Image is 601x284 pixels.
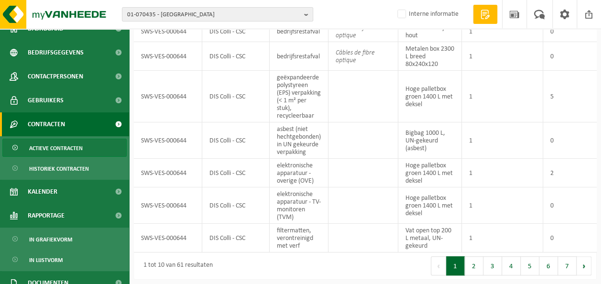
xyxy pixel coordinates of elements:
[446,256,465,275] button: 1
[139,257,213,274] div: 1 tot 10 van 61 resultaten
[462,224,543,252] td: 1
[28,65,83,88] span: Contactpersonen
[398,187,462,224] td: Hoge palletbox groen 1400 L met deksel
[134,224,202,252] td: SWS-VES-000644
[134,21,202,42] td: SWS-VES-000644
[398,159,462,187] td: Hoge palletbox groen 1400 L met deksel
[127,8,300,22] span: 01-070435 - [GEOGRAPHIC_DATA]
[398,224,462,252] td: Vat open top 200 L metaal, UN-gekeurd
[270,21,328,42] td: bedrijfsrestafval
[270,122,328,159] td: asbest (niet hechtgebonden) in UN gekeurde verpakking
[28,112,65,136] span: Contracten
[28,88,64,112] span: Gebruikers
[202,42,270,71] td: DIS Colli - CSC
[398,71,462,122] td: Hoge palletbox groen 1400 L met deksel
[465,256,483,275] button: 2
[398,21,462,42] td: Pallet one way hout
[28,180,57,204] span: Kalender
[2,159,127,177] a: Historiek contracten
[29,139,83,157] span: Actieve contracten
[28,41,84,65] span: Bedrijfsgegevens
[134,42,202,71] td: SWS-VES-000644
[270,187,328,224] td: elektronische apparatuur - TV-monitoren (TVM)
[202,71,270,122] td: DIS Colli - CSC
[29,251,63,269] span: In lijstvorm
[202,21,270,42] td: DIS Colli - CSC
[29,160,89,178] span: Historiek contracten
[539,256,558,275] button: 6
[577,256,591,275] button: Next
[502,256,521,275] button: 4
[270,159,328,187] td: elektronische apparatuur - overige (OVE)
[2,251,127,269] a: In lijstvorm
[202,159,270,187] td: DIS Colli - CSC
[2,230,127,248] a: In grafiekvorm
[483,256,502,275] button: 3
[202,122,270,159] td: DIS Colli - CSC
[202,224,270,252] td: DIS Colli - CSC
[270,224,328,252] td: filtermatten, verontreinigd met verf
[122,7,313,22] button: 01-070435 - [GEOGRAPHIC_DATA]
[462,42,543,71] td: 1
[398,42,462,71] td: Metalen box 2300 L breed 80x240x120
[134,159,202,187] td: SWS-VES-000644
[336,49,375,64] i: Câbles de fibre optique
[462,21,543,42] td: 1
[462,71,543,122] td: 1
[462,187,543,224] td: 1
[134,71,202,122] td: SWS-VES-000644
[134,122,202,159] td: SWS-VES-000644
[462,122,543,159] td: 1
[431,256,446,275] button: Previous
[28,204,65,228] span: Rapportage
[521,256,539,275] button: 5
[270,42,328,71] td: bedrijfsrestafval
[336,24,375,39] i: Câbles de fibre optique
[134,187,202,224] td: SWS-VES-000644
[2,139,127,157] a: Actieve contracten
[558,256,577,275] button: 7
[270,71,328,122] td: geëxpandeerde polystyreen (EPS) verpakking (< 1 m² per stuk), recycleerbaar
[202,187,270,224] td: DIS Colli - CSC
[398,122,462,159] td: Bigbag 1000 L, UN-gekeurd (asbest)
[462,159,543,187] td: 1
[29,230,72,249] span: In grafiekvorm
[395,7,459,22] label: Interne informatie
